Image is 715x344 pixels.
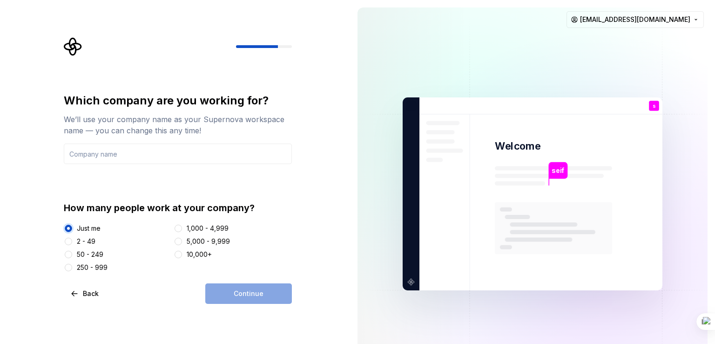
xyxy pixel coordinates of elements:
[187,237,230,246] div: 5,000 - 9,999
[580,15,690,24] span: [EMAIL_ADDRESS][DOMAIN_NAME]
[187,224,229,233] div: 1,000 - 4,999
[187,250,212,259] div: 10,000+
[77,263,108,272] div: 250 - 999
[495,139,540,153] p: Welcome
[653,103,655,109] p: s
[83,289,99,298] span: Back
[567,11,704,28] button: [EMAIL_ADDRESS][DOMAIN_NAME]
[64,114,292,136] div: We’ll use your company name as your Supernova workspace name — you can change this any time!
[64,201,292,214] div: How many people work at your company?
[64,37,82,56] svg: Supernova Logo
[552,165,564,176] p: seif
[77,237,95,246] div: 2 - 49
[64,93,292,108] div: Which company are you working for?
[77,250,103,259] div: 50 - 249
[77,224,101,233] div: Just me
[64,283,107,304] button: Back
[64,144,292,164] input: Company name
